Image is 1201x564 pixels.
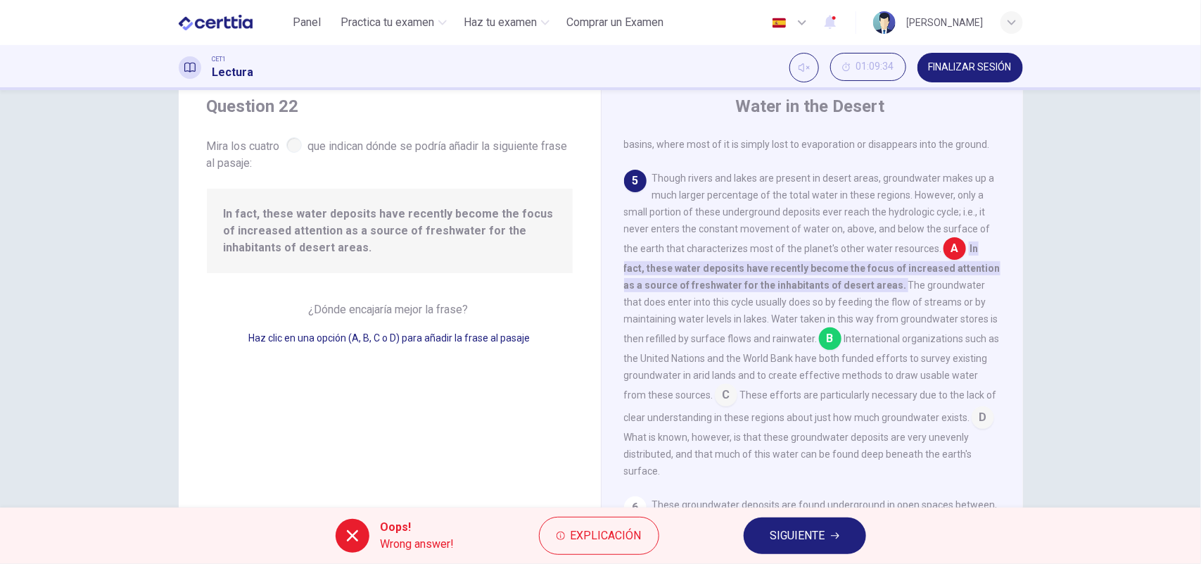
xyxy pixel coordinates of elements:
[770,18,788,28] img: es
[744,518,866,554] button: SIGUIENTE
[308,303,471,316] span: ¿Dónde encajaría mejor la frase?
[335,10,452,35] button: Practica tu examen
[917,53,1023,82] button: FINALIZAR SESIÓN
[856,61,894,73] span: 01:09:34
[830,53,906,81] button: 01:09:34
[789,53,819,82] div: Activar sonido
[907,14,984,31] div: [PERSON_NAME]
[624,170,647,192] div: 5
[458,10,555,35] button: Haz tu examen
[830,53,906,82] div: Ocultar
[207,95,573,118] h4: Question 22
[212,54,227,64] span: CET1
[293,14,321,31] span: Panel
[539,517,659,555] button: Explicación
[873,11,896,34] img: Profile picture
[561,10,669,35] button: Comprar un Examen
[624,496,647,519] div: 6
[943,237,966,260] span: A
[179,8,253,37] img: CERTTIA logo
[770,526,825,546] span: SIGUIENTE
[207,134,573,172] span: Mira los cuatro que indican dónde se podría añadir la siguiente frase al pasaje:
[715,384,737,406] span: C
[624,389,997,423] span: These efforts are particularly necessary due to the lack of clear understanding in these regions ...
[381,519,455,536] span: Oops!
[624,173,995,254] span: Though rivers and lakes are present in desert areas, groundwater makes up a much larger percentag...
[381,536,455,553] span: Wrong answer!
[929,62,1012,73] span: FINALIZAR SESIÓN
[284,10,329,35] button: Panel
[224,206,556,256] span: In fact, these water deposits have recently become the focus of increased attention as a source o...
[566,14,663,31] span: Comprar un Examen
[819,327,841,350] span: B
[464,14,537,31] span: Haz tu examen
[179,8,285,37] a: CERTTIA logo
[624,242,1000,292] span: In fact, these water deposits have recently become the focus of increased attention as a source o...
[571,526,642,546] span: Explicación
[341,14,434,31] span: Practica tu examen
[736,95,885,118] h4: Water in the Desert
[624,432,972,477] span: What is known, however, is that these groundwater deposits are very unevenly distributed, and tha...
[212,64,254,81] h1: Lectura
[972,406,994,429] span: D
[249,332,530,344] span: Haz clic en una opción (A, B, C o D) para añadir la frase al pasaje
